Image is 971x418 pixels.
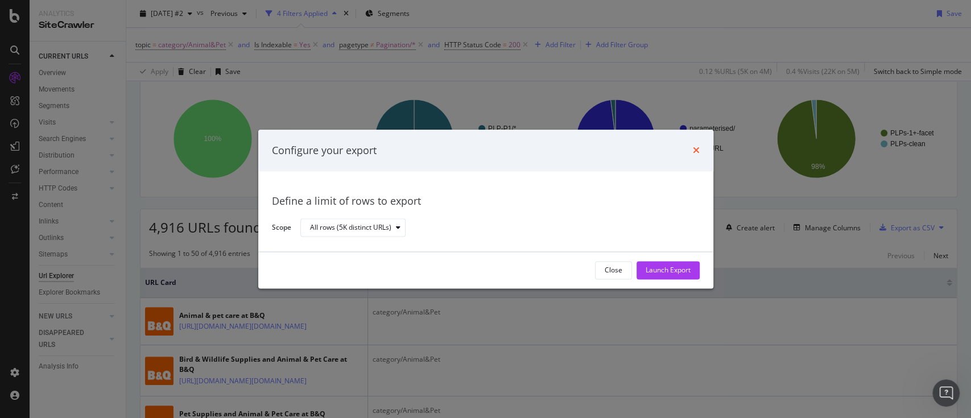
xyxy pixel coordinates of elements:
div: Define a limit of rows to export [272,194,700,209]
div: times [693,143,700,158]
div: All rows (5K distinct URLs) [310,225,391,231]
div: Close [605,266,622,275]
button: Launch Export [637,261,700,279]
iframe: Intercom live chat [932,379,960,407]
div: Configure your export [272,143,377,158]
button: Close [595,261,632,279]
label: Scope [272,222,291,235]
div: modal [258,130,713,288]
div: Launch Export [646,266,691,275]
button: All rows (5K distinct URLs) [300,219,406,237]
